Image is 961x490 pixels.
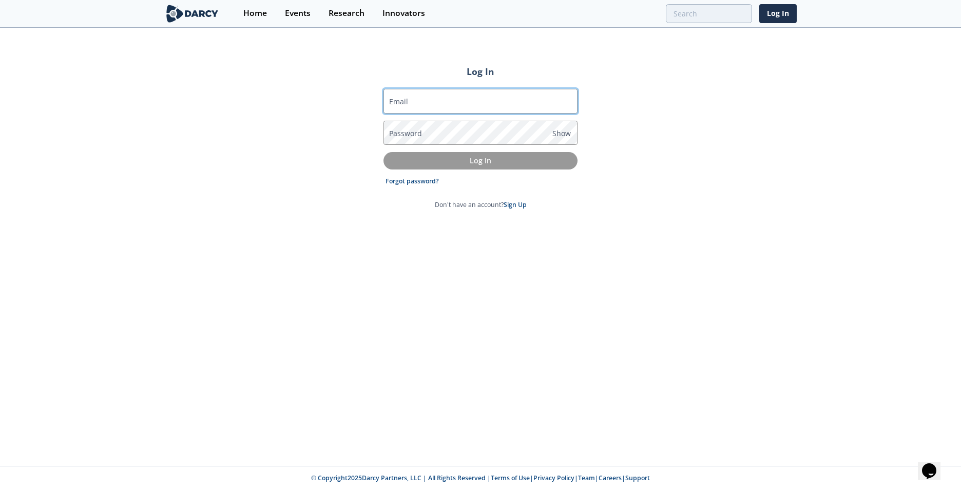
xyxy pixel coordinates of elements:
[391,155,570,166] p: Log In
[329,9,364,17] div: Research
[533,474,574,482] a: Privacy Policy
[389,128,422,139] label: Password
[552,128,571,139] span: Show
[386,177,439,186] a: Forgot password?
[918,449,951,480] iframe: chat widget
[389,96,408,107] label: Email
[625,474,650,482] a: Support
[504,200,527,209] a: Sign Up
[383,65,578,78] h2: Log In
[285,9,311,17] div: Events
[164,5,220,23] img: logo-wide.svg
[759,4,797,23] a: Log In
[491,474,530,482] a: Terms of Use
[243,9,267,17] div: Home
[578,474,595,482] a: Team
[101,474,860,483] p: © Copyright 2025 Darcy Partners, LLC | All Rights Reserved | | | | |
[383,152,578,169] button: Log In
[666,4,752,23] input: Advanced Search
[435,200,527,210] p: Don't have an account?
[382,9,425,17] div: Innovators
[599,474,622,482] a: Careers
